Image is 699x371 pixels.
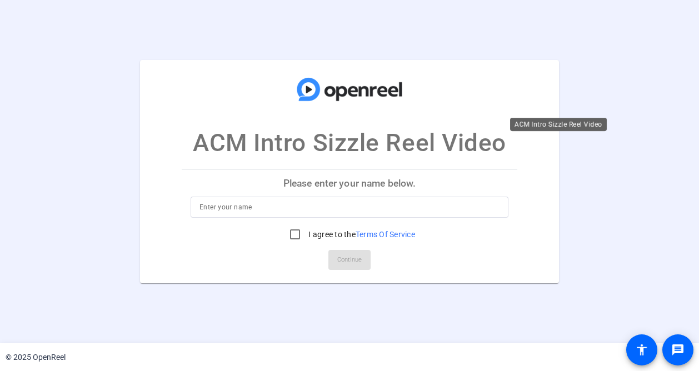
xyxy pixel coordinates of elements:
mat-icon: message [671,343,685,357]
p: ACM Intro Sizzle Reel Video [193,124,506,161]
input: Enter your name [199,200,500,214]
mat-icon: accessibility [635,343,648,357]
div: ACM Intro Sizzle Reel Video [510,118,607,131]
label: I agree to the [306,229,415,240]
p: Please enter your name below. [182,170,517,197]
div: © 2025 OpenReel [6,352,66,363]
a: Terms Of Service [356,230,415,239]
img: company-logo [294,71,405,108]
